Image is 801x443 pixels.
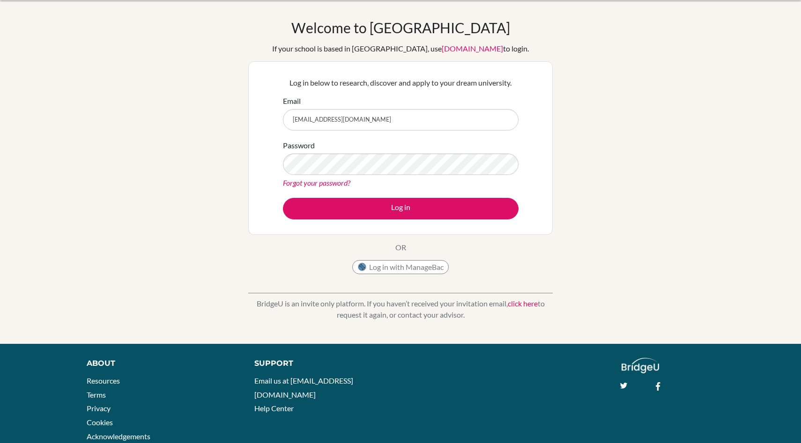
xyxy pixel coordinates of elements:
div: Support [254,358,390,369]
a: Forgot your password? [283,178,350,187]
div: If your school is based in [GEOGRAPHIC_DATA], use to login. [272,43,529,54]
p: BridgeU is an invite only platform. If you haven’t received your invitation email, to request it ... [248,298,553,320]
h1: Welcome to [GEOGRAPHIC_DATA] [291,19,510,36]
label: Password [283,140,315,151]
a: Terms [87,390,106,399]
a: Acknowledgements [87,432,150,441]
a: [DOMAIN_NAME] [442,44,503,53]
a: Privacy [87,404,111,413]
a: Email us at [EMAIL_ADDRESS][DOMAIN_NAME] [254,376,353,399]
img: logo_white@2x-f4f0deed5e89b7ecb1c2cc34c3e3d731f90f0f143d5ea2071677605dd97b5244.png [622,358,660,373]
a: Help Center [254,404,294,413]
a: click here [508,299,538,308]
a: Cookies [87,418,113,427]
button: Log in with ManageBac [352,260,449,274]
p: OR [395,242,406,253]
div: About [87,358,233,369]
p: Log in below to research, discover and apply to your dream university. [283,77,519,88]
a: Resources [87,376,120,385]
button: Log in [283,198,519,219]
label: Email [283,95,301,107]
